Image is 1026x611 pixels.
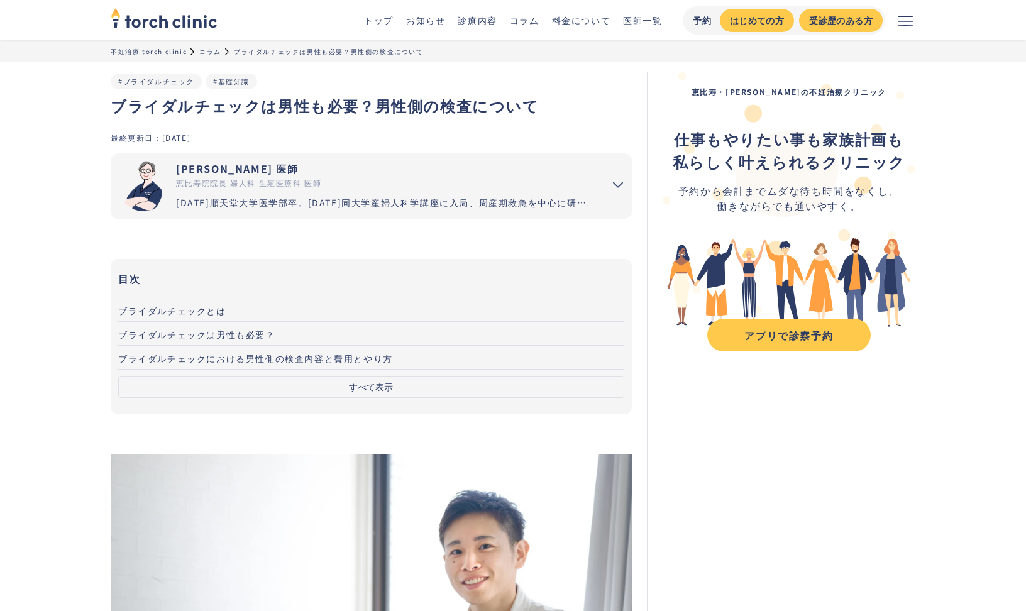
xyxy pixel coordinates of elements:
div: 予約 [693,14,712,27]
a: [PERSON_NAME] 医師 恵比寿院院長 婦人科 生殖医療科 医師 [DATE]順天堂大学医学部卒。[DATE]同大学産婦人科学講座に入局、周産期救急を中心に研鑽を重ねる。[DATE]国内... [111,153,594,219]
div: [DATE]順天堂大学医学部卒。[DATE]同大学産婦人科学講座に入局、周産期救急を中心に研鑽を重ねる。[DATE]国内有数の不妊治療施設セントマザー産婦人科医院で、女性不妊症のみでなく男性不妊... [176,196,594,209]
div: 恵比寿院院長 婦人科 生殖医療科 医師 [176,177,594,189]
a: コラム [199,47,221,56]
a: はじめての方 [720,9,794,32]
a: home [111,9,218,31]
a: #基礎知識 [213,76,250,86]
strong: 仕事もやりたい事も家族計画も [674,128,903,150]
div: [DATE] [162,132,191,143]
a: 不妊治療 torch clinic [111,47,187,56]
a: 受診歴のある方 [799,9,883,32]
div: ブライダルチェックは男性も必要？男性側の検査について [234,47,424,56]
span: ブライダルチェックにおける男性側の検査内容と費用とやり方 [118,352,393,365]
div: アプリで診察予約 [719,328,859,343]
span: ブライダルチェックとは [118,304,226,317]
button: すべて表示 [118,376,624,398]
a: 医師一覧 [623,14,662,26]
img: torch clinic [111,4,218,31]
a: お知らせ [406,14,445,26]
div: 予約から会計までムダな待ち時間をなくし、 働きながらでも通いやすく。 [673,183,905,213]
strong: 恵比寿・[PERSON_NAME]の不妊治療クリニック [692,86,886,97]
a: ブライダルチェックにおける男性側の検査内容と費用とやり方 [118,346,624,370]
summary: 市山 卓彦 [PERSON_NAME] 医師 恵比寿院院長 婦人科 生殖医療科 医師 [DATE]順天堂大学医学部卒。[DATE]同大学産婦人科学講座に入局、周産期救急を中心に研鑽を重ねる。[D... [111,153,632,219]
a: トップ [364,14,394,26]
a: #ブライダルチェック [118,76,194,86]
a: アプリで診察予約 [707,319,871,351]
a: ブライダルチェックとは [118,298,624,322]
div: [PERSON_NAME] 医師 [176,161,594,176]
div: はじめての方 [730,14,784,27]
strong: 私らしく叶えられるクリニック [673,150,905,172]
span: ブライダルチェックは男性も必要？ [118,328,275,341]
a: 料金について [552,14,611,26]
img: 市山 卓彦 [118,161,168,211]
div: 最終更新日： [111,132,162,143]
a: ブライダルチェックは男性も必要？ [118,322,624,346]
h1: ブライダルチェックは男性も必要？男性側の検査について [111,94,632,117]
ul: パンくずリスト [111,47,915,56]
a: 診療内容 [458,14,497,26]
div: 受診歴のある方 [809,14,873,27]
h3: 目次 [118,269,624,288]
a: コラム [510,14,539,26]
div: ‍ ‍ [673,128,905,173]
